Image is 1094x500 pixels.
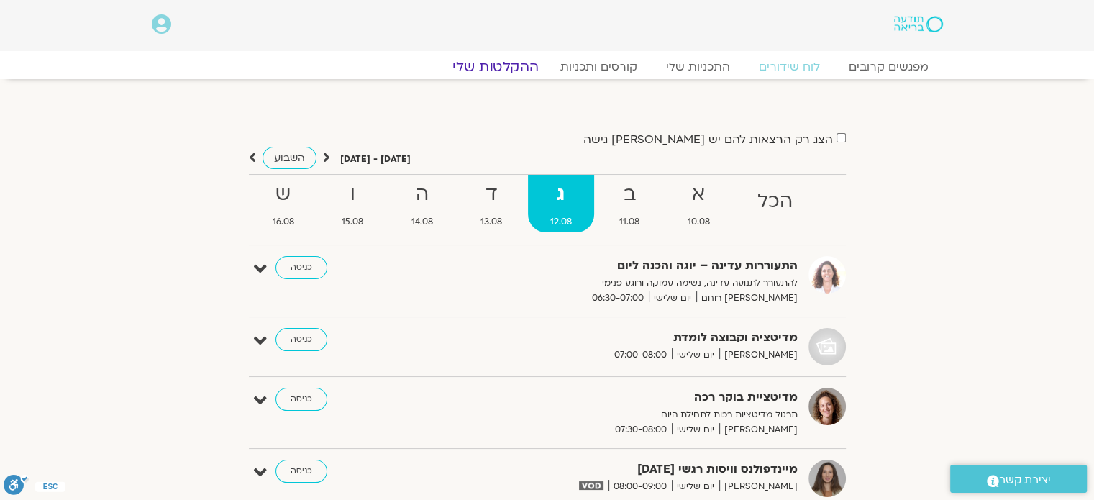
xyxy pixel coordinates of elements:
strong: מדיטציית בוקר רכה [445,388,798,407]
p: [DATE] - [DATE] [340,152,411,167]
strong: א [665,178,733,211]
a: השבוע [263,147,316,169]
span: 16.08 [250,214,317,229]
a: כניסה [275,328,327,351]
span: 11.08 [597,214,662,229]
a: א10.08 [665,175,733,232]
img: vodicon [579,481,603,490]
a: התכניות שלי [652,60,744,74]
a: ה14.08 [389,175,456,232]
a: ג12.08 [528,175,595,232]
a: יצירת קשר [950,465,1087,493]
strong: ב [597,178,662,211]
a: ש16.08 [250,175,317,232]
span: 08:00-09:00 [608,479,672,494]
a: כניסה [275,460,327,483]
strong: ש [250,178,317,211]
a: ב11.08 [597,175,662,232]
span: 06:30-07:00 [587,291,649,306]
strong: ד [458,178,525,211]
strong: ו [319,178,386,211]
span: [PERSON_NAME] [719,479,798,494]
span: 13.08 [458,214,525,229]
span: השבוע [274,151,305,165]
strong: מיינדפולנס וויסות רגשי [DATE] [445,460,798,479]
span: יום שלישי [672,479,719,494]
p: תרגול מדיטציות רכות לתחילת היום [445,407,798,422]
a: ו15.08 [319,175,386,232]
a: ד13.08 [458,175,525,232]
a: מפגשים קרובים [834,60,943,74]
span: 07:30-08:00 [610,422,672,437]
strong: הכל [735,186,816,218]
a: כניסה [275,256,327,279]
a: הכל [735,175,816,232]
a: כניסה [275,388,327,411]
a: קורסים ותכניות [546,60,652,74]
strong: ה [389,178,456,211]
label: הצג רק הרצאות להם יש [PERSON_NAME] גישה [583,133,833,146]
p: להתעורר לתנועה עדינה, נשימה עמוקה ורוגע פנימי [445,276,798,291]
span: [PERSON_NAME] [719,347,798,363]
span: יום שלישי [649,291,696,306]
span: 10.08 [665,214,733,229]
a: לוח שידורים [744,60,834,74]
span: יום שלישי [672,422,719,437]
span: יום שלישי [672,347,719,363]
a: ההקלטות שלי [435,58,556,76]
strong: ג [528,178,595,211]
span: [PERSON_NAME] רוחם [696,291,798,306]
span: 12.08 [528,214,595,229]
span: [PERSON_NAME] [719,422,798,437]
strong: התעוררות עדינה – יוגה והכנה ליום [445,256,798,276]
span: 07:00-08:00 [609,347,672,363]
nav: Menu [152,60,943,74]
span: יצירת קשר [999,471,1051,490]
strong: מדיטציה וקבוצה לומדת [445,328,798,347]
span: 14.08 [389,214,456,229]
span: 15.08 [319,214,386,229]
